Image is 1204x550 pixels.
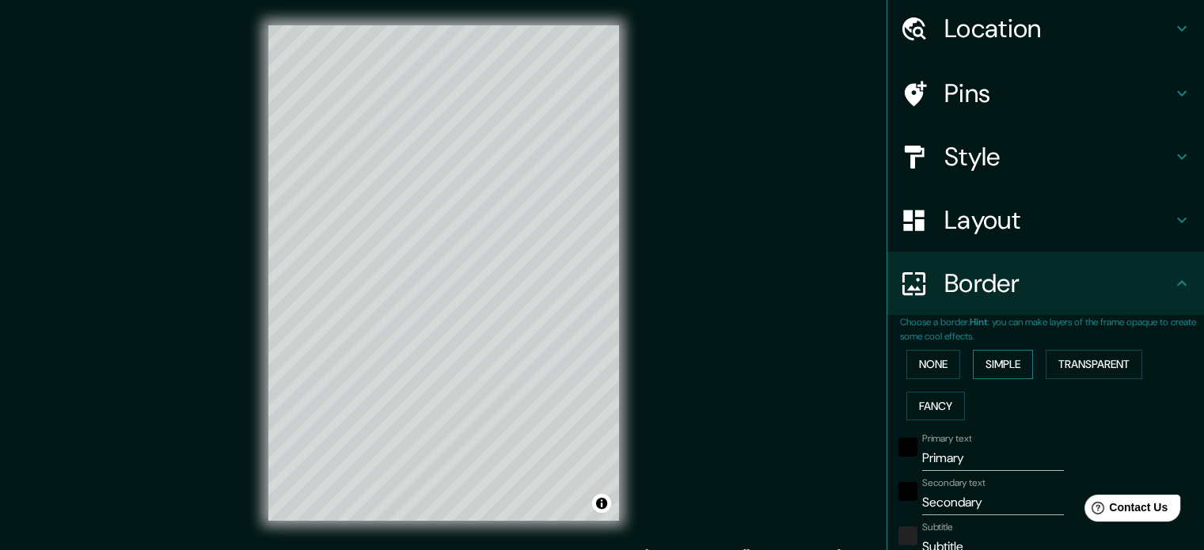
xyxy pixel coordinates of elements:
[900,315,1204,343] p: Choose a border. : you can make layers of the frame opaque to create some cool effects.
[944,267,1172,299] h4: Border
[887,188,1204,252] div: Layout
[944,204,1172,236] h4: Layout
[922,476,986,490] label: Secondary text
[887,252,1204,315] div: Border
[906,392,965,421] button: Fancy
[898,438,917,457] button: black
[898,482,917,501] button: black
[973,350,1033,379] button: Simple
[1046,350,1142,379] button: Transparent
[922,432,971,446] label: Primary text
[970,316,988,328] b: Hint
[887,125,1204,188] div: Style
[592,494,611,513] button: Toggle attribution
[1063,488,1187,533] iframe: Help widget launcher
[944,78,1172,109] h4: Pins
[922,521,953,534] label: Subtitle
[944,141,1172,173] h4: Style
[944,13,1172,44] h4: Location
[906,350,960,379] button: None
[898,526,917,545] button: color-222222
[887,62,1204,125] div: Pins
